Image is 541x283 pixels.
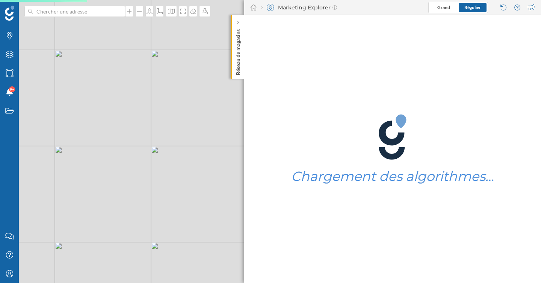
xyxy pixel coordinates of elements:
div: Marketing Explorer [261,4,337,11]
span: Assistance [15,5,51,12]
img: Logo Geoblink [5,6,14,21]
span: 9+ [10,86,14,93]
h1: Chargement des algorithmes… [291,169,494,184]
span: Grand [437,5,450,10]
span: Régulier [464,5,481,10]
p: Réseau de magasins [234,26,242,75]
img: explorer.svg [267,4,274,11]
